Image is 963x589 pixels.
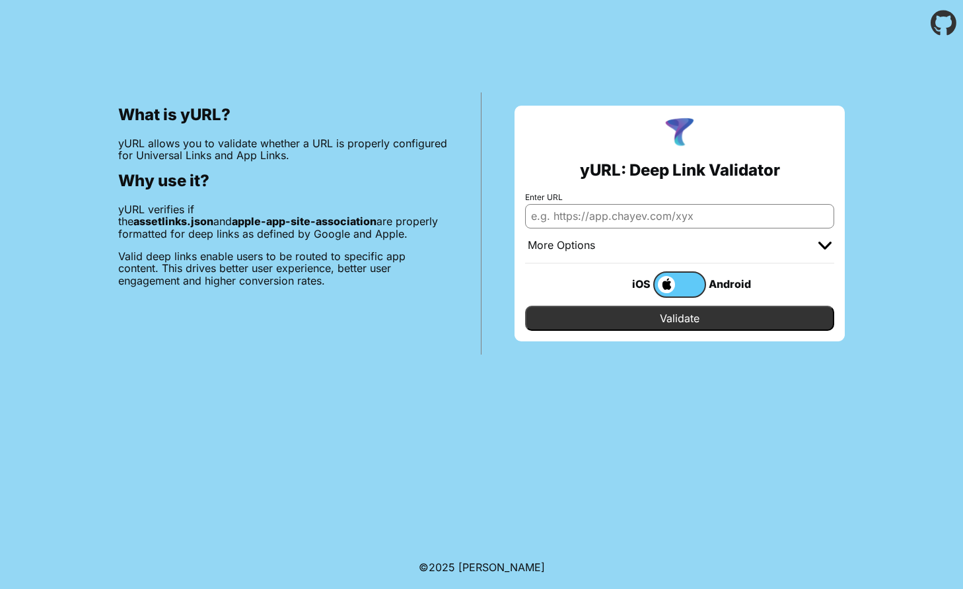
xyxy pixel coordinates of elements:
img: yURL Logo [662,116,697,151]
input: Validate [525,306,834,331]
label: Enter URL [525,193,834,202]
div: Android [706,275,759,293]
h2: yURL: Deep Link Validator [580,161,780,180]
h2: Why use it? [118,172,448,190]
span: 2025 [429,561,455,574]
a: Michael Ibragimchayev's Personal Site [458,561,545,574]
p: yURL allows you to validate whether a URL is properly configured for Universal Links and App Links. [118,137,448,162]
input: e.g. https://app.chayev.com/xyx [525,204,834,228]
p: Valid deep links enable users to be routed to specific app content. This drives better user exper... [118,250,448,287]
b: apple-app-site-association [232,215,376,228]
b: assetlinks.json [133,215,213,228]
img: chevron [818,242,832,250]
p: yURL verifies if the and are properly formatted for deep links as defined by Google and Apple. [118,203,448,240]
div: More Options [528,239,595,252]
div: iOS [600,275,653,293]
footer: © [419,545,545,589]
h2: What is yURL? [118,106,448,124]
